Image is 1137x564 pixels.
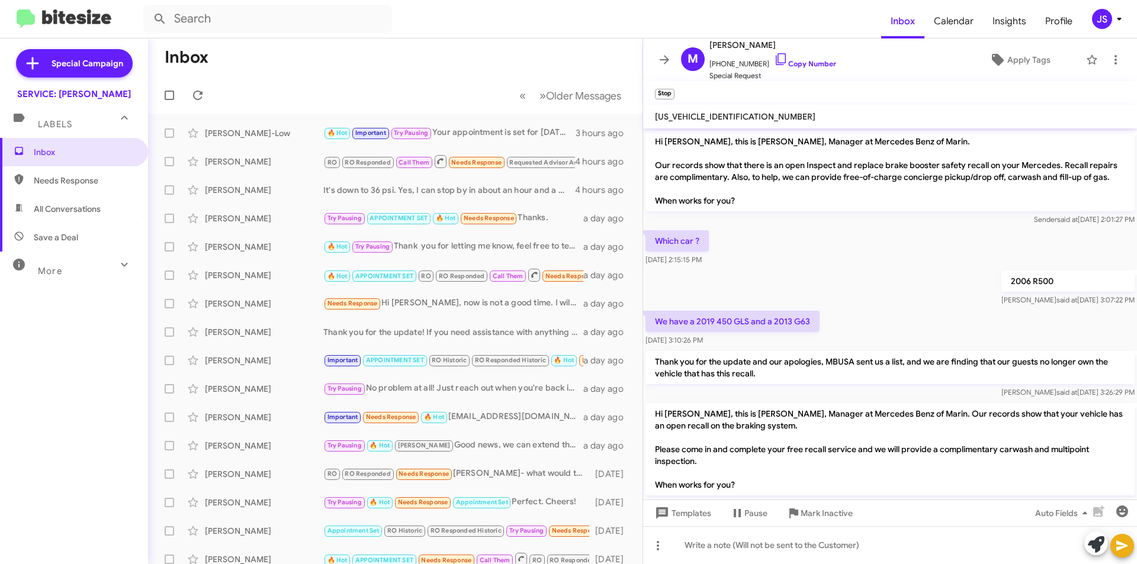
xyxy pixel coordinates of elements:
div: a day ago [583,354,633,366]
span: More [38,266,62,276]
span: Sender [DATE] 2:01:27 PM [1034,215,1135,224]
span: M [688,50,698,69]
span: Needs Response [366,413,416,421]
a: Profile [1036,4,1082,38]
span: RO Responded [439,272,484,280]
div: JS [1092,9,1112,29]
div: a day ago [583,298,633,310]
span: » [539,88,546,103]
div: [DATE] [589,497,633,508]
span: Labels [38,119,72,130]
div: [PERSON_NAME] [205,326,323,338]
span: All Conversations [34,203,101,215]
div: [DATE] [589,525,633,537]
span: 🔥 Hot [327,243,348,250]
span: Sender [DATE] 2:00:08 PM [1030,499,1135,508]
div: a day ago [583,326,633,338]
div: 4 hours ago [575,184,633,196]
span: said at [1057,215,1078,224]
span: Apply Tags [1007,49,1051,70]
div: No problem at all! Just reach out when you're back in [GEOGRAPHIC_DATA], and we'll schedule your ... [323,382,583,395]
span: [PERSON_NAME] [709,38,836,52]
span: Special Campaign [52,57,123,69]
input: Search [143,5,392,33]
span: RO [421,272,431,280]
span: [PERSON_NAME] [398,441,451,449]
span: Important [327,413,358,421]
div: [PERSON_NAME] [205,184,323,196]
small: Stop [655,89,675,99]
div: [PERSON_NAME] [205,354,323,366]
span: Needs Response [34,175,134,186]
span: Needs Response [327,299,378,307]
span: Needs Response [552,527,602,534]
span: RO [327,470,337,478]
span: [PERSON_NAME] [DATE] 3:26:29 PM [1001,388,1135,397]
div: Thank you so much! [323,353,583,367]
span: 🔥 Hot [370,441,390,449]
div: [PERSON_NAME] [205,269,323,281]
span: Templates [653,502,711,524]
span: [DATE] 3:10:26 PM [645,336,703,344]
span: Try Pausing [327,214,362,222]
nav: Page navigation example [513,83,628,108]
span: Save a Deal [34,231,78,243]
span: « [519,88,526,103]
span: Try Pausing [394,129,428,137]
span: 🔥 Hot [327,556,348,564]
span: Call Them [399,159,429,166]
div: a day ago [583,383,633,395]
span: Requested Advisor Assist [509,159,587,166]
span: Try Pausing [355,243,390,250]
span: Important [327,356,358,364]
span: Auto Fields [1035,502,1092,524]
span: Try Pausing [327,498,362,506]
div: 4 hours ago [575,156,633,167]
button: JS [1082,9,1124,29]
span: RO Historic [432,356,467,364]
span: APPOINTMENT SET [355,556,413,564]
span: Needs Response [398,498,448,506]
span: RO Responded [345,470,390,478]
span: APPOINTMENT SET [366,356,424,364]
span: Call Them [493,272,523,280]
span: Try Pausing [327,441,362,449]
div: a day ago [583,411,633,423]
p: Hi [PERSON_NAME], this is [PERSON_NAME], Manager at Mercedes Benz of Marin. Our records show that... [645,131,1135,211]
div: [PERSON_NAME] [205,212,323,224]
span: 🔥 Hot [327,129,348,137]
div: Thank you for the update! If you need assistance with anything else or have questions in the futu... [323,326,583,338]
a: Inbox [881,4,924,38]
div: a day ago [583,241,633,253]
span: APPOINTMENT SET [370,214,428,222]
div: [PERSON_NAME] [205,525,323,537]
button: Mark Inactive [777,502,862,524]
div: [PERSON_NAME] [205,411,323,423]
span: Needs Response [545,272,596,280]
p: 2006 R500 [1001,270,1135,292]
div: It's down to 36 psi. Yes, I can stop by in about an hour and a half. Thanks [323,184,575,196]
a: Calendar [924,4,983,38]
span: Pause [744,502,767,524]
div: a day ago [583,440,633,452]
div: [DATE] [589,468,633,480]
button: Pause [721,502,777,524]
span: [US_VEHICLE_IDENTIFICATION_NUMBER] [655,111,815,122]
div: a day ago [583,212,633,224]
h1: Inbox [165,48,208,67]
span: APPOINTMENT SET [355,272,413,280]
span: RO Responded Historic [475,356,546,364]
p: Hi [PERSON_NAME], this is [PERSON_NAME], Manager at Mercedes Benz of Marin. Our records show that... [645,403,1135,495]
span: RO [532,556,542,564]
div: [PERSON_NAME] [205,468,323,480]
span: said at [1056,388,1077,397]
div: Thanks. [323,211,583,225]
span: RO Historic [387,527,422,534]
div: Your appointment is set for [DATE] 10:00 AM with a loaner vehicle. We will see you then ! [323,126,576,140]
div: Thank you for letting me know, feel free to text me on here when you are ready. [323,240,583,253]
a: Special Campaign [16,49,133,78]
span: 🔥 Hot [327,272,348,280]
a: Insights [983,4,1036,38]
span: 🔥 Hot [370,498,390,506]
